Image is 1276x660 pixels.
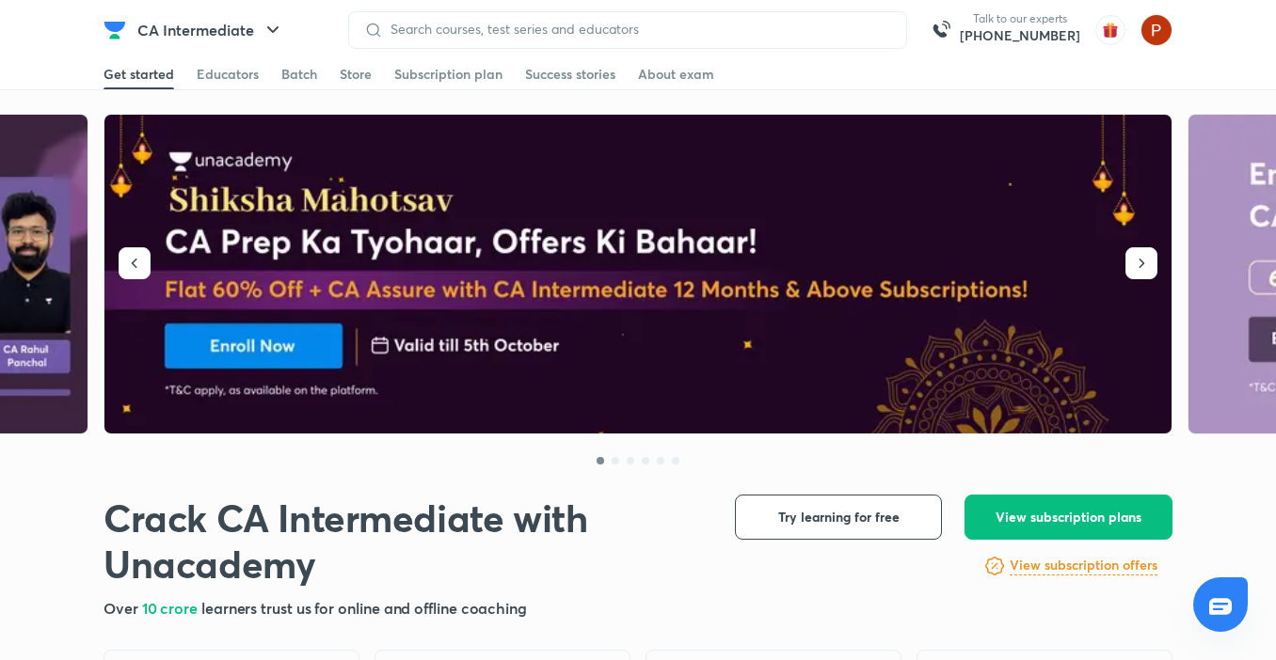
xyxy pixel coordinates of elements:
div: Subscription plan [394,65,502,84]
p: Talk to our experts [960,11,1080,26]
a: Subscription plan [394,59,502,89]
span: View subscription plans [996,508,1141,526]
img: call-us [922,11,960,49]
div: Batch [281,65,317,84]
a: Success stories [525,59,615,89]
div: Educators [197,65,259,84]
img: Company Logo [104,19,126,41]
span: Try learning for free [778,508,900,526]
div: About exam [638,65,714,84]
div: Get started [104,65,174,84]
img: Palak [1140,14,1172,46]
h1: Crack CA Intermediate with Unacademy [104,495,705,587]
div: Success stories [525,65,615,84]
div: Store [340,65,372,84]
button: CA Intermediate [126,11,295,49]
h6: View subscription offers [1010,556,1157,575]
a: View subscription offers [1010,555,1157,577]
a: [PHONE_NUMBER] [960,26,1080,45]
img: avatar [1095,15,1125,45]
a: About exam [638,59,714,89]
input: Search courses, test series and educators [383,22,891,37]
span: Over [104,598,142,618]
a: Educators [197,59,259,89]
a: Batch [281,59,317,89]
span: learners trust us for online and offline coaching [201,598,527,618]
span: 10 crore [142,598,201,618]
a: Get started [104,59,174,89]
button: Try learning for free [735,495,942,540]
button: View subscription plans [965,495,1172,540]
a: Store [340,59,372,89]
